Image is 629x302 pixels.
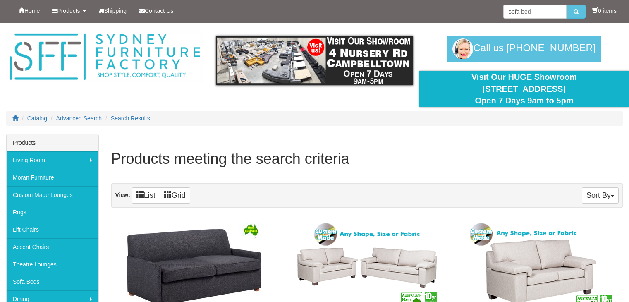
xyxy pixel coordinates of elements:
[7,134,98,151] div: Products
[46,0,92,21] a: Products
[216,36,413,85] img: showroom.gif
[27,115,47,122] a: Catalog
[12,0,46,21] a: Home
[592,7,617,15] li: 0 items
[426,71,623,107] div: Visit Our HUGE Showroom [STREET_ADDRESS] Open 7 Days 9am to 5pm
[133,0,179,21] a: Contact Us
[57,7,80,14] span: Products
[104,7,127,14] span: Shipping
[56,115,102,122] a: Advanced Search
[7,273,98,290] a: Sofa Beds
[6,31,203,82] img: Sydney Furniture Factory
[7,204,98,221] a: Rugs
[582,187,619,204] button: Sort By
[111,151,623,167] h1: Products meeting the search criteria
[145,7,173,14] span: Contact Us
[7,221,98,238] a: Lift Chairs
[24,7,40,14] span: Home
[111,115,150,122] a: Search Results
[7,169,98,186] a: Moran Furniture
[160,187,190,204] a: Grid
[7,256,98,273] a: Theatre Lounges
[115,192,130,198] strong: View:
[503,5,567,19] input: Site search
[132,187,160,204] a: List
[7,151,98,169] a: Living Room
[92,0,133,21] a: Shipping
[7,186,98,204] a: Custom Made Lounges
[7,238,98,256] a: Accent Chairs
